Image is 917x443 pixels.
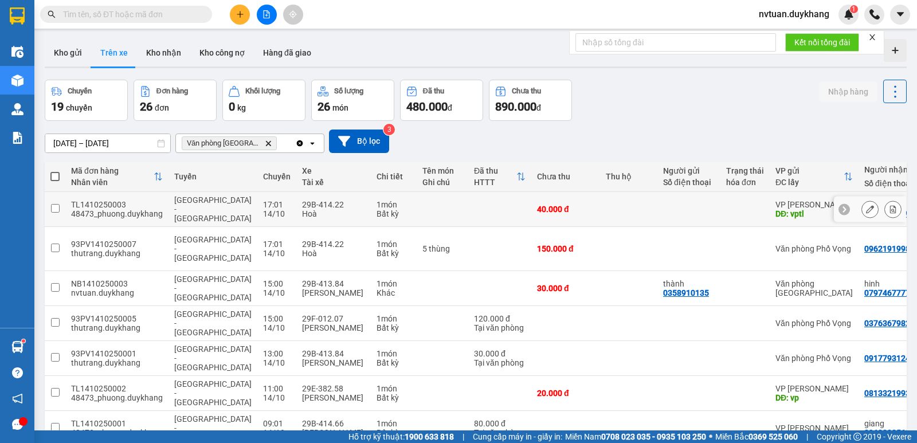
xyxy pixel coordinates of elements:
div: 11:00 [263,384,291,393]
sup: 1 [850,5,858,13]
strong: 0708 023 035 - 0935 103 250 [601,432,706,441]
div: giang [864,419,916,428]
div: Sửa đơn hàng [861,201,879,218]
button: Chuyến19chuyến [45,80,128,121]
button: Bộ lọc [329,130,389,153]
div: Số lượng [334,87,363,95]
img: logo-vxr [10,7,25,25]
th: Toggle SortBy [770,162,859,192]
div: thành [663,279,715,288]
span: Cung cấp máy in - giấy in: [473,430,562,443]
div: 30.000 đ [537,284,594,293]
div: Bất kỳ [377,249,411,258]
button: Nhập hàng [819,81,877,102]
div: 14/10 [263,209,291,218]
button: caret-down [890,5,910,25]
span: message [12,419,23,430]
div: hinh [864,279,916,288]
span: Văn phòng Ninh Bình, close by backspace [182,136,277,150]
span: món [332,103,348,112]
svg: Delete [265,140,272,147]
img: phone-icon [869,9,880,19]
div: Tài xế [302,178,365,187]
div: [PERSON_NAME] [302,288,365,297]
div: nvtuan.duykhang [71,288,163,297]
div: VP [PERSON_NAME] [775,424,853,433]
div: [PERSON_NAME] [302,428,365,437]
div: 14/10 [263,393,291,402]
div: 120.000 đ [474,314,526,323]
button: Trên xe [91,39,137,66]
div: 1 món [377,200,411,209]
span: 480.000 [406,100,448,113]
span: caret-down [895,9,906,19]
div: Bất kỳ [377,358,411,367]
div: Hoà [302,209,365,218]
span: close [868,33,876,41]
div: TL1410250003 [71,200,163,209]
span: [GEOGRAPHIC_DATA] - [GEOGRAPHIC_DATA] [174,195,252,223]
svg: open [308,139,317,148]
div: 14/10 [263,288,291,297]
span: 26 [318,100,330,113]
span: ⚪️ [709,434,712,439]
span: [GEOGRAPHIC_DATA] - [GEOGRAPHIC_DATA] [174,309,252,337]
div: ĐC lấy [775,178,844,187]
div: 0962191998 [864,244,910,253]
div: 93PV1410250001 [71,349,163,358]
div: DĐ: vptl [775,209,853,218]
div: VP [PERSON_NAME] [775,200,853,209]
div: Người gửi [663,166,715,175]
div: hóa đơn [726,178,764,187]
div: Khác [377,288,411,297]
div: 0917793124 [864,354,910,363]
div: Thu hộ [606,172,652,181]
div: Hoà [302,249,365,258]
div: 17:01 [263,240,291,249]
span: nvtuan.duykhang [750,7,838,21]
div: 29B-414.66 [302,419,365,428]
div: 09:01 [263,419,291,428]
div: DĐ: vp [775,393,853,402]
div: 29B-413.84 [302,279,365,288]
div: VP gửi [775,166,844,175]
div: Người nhận [864,165,916,174]
button: Số lượng26món [311,80,394,121]
sup: 1 [22,339,25,343]
span: Văn phòng Ninh Bình [187,139,260,148]
span: question-circle [12,367,23,378]
div: Ghi chú [422,178,463,187]
div: TL1410250001 [71,419,163,428]
div: 0376367982 [864,319,910,328]
div: Bất kỳ [377,428,411,437]
div: 93PV1410250007 [71,240,163,249]
div: thutrang.duykhang [71,323,163,332]
div: 29B-414.22 [302,200,365,209]
span: | [806,430,808,443]
span: 890.000 [495,100,536,113]
button: Kho công nợ [190,39,254,66]
div: 30.000 đ [474,349,526,358]
img: warehouse-icon [11,46,23,58]
span: chuyến [66,103,92,112]
div: Bất kỳ [377,209,411,218]
button: Khối lượng0kg [222,80,305,121]
span: [GEOGRAPHIC_DATA] - [GEOGRAPHIC_DATA] [174,344,252,372]
div: Chưa thu [537,172,594,181]
div: Đã thu [474,166,516,175]
span: | [463,430,464,443]
span: notification [12,393,23,404]
div: 1 món [377,384,411,393]
span: 26 [140,100,152,113]
img: warehouse-icon [11,75,23,87]
div: thutrang.duykhang [71,249,163,258]
div: 0797467777 [864,288,910,297]
button: Đơn hàng26đơn [134,80,217,121]
div: 14/10 [263,358,291,367]
div: Chưa thu [512,87,541,95]
div: Tên món [422,166,463,175]
div: thutrang.duykhang [71,358,163,367]
div: 29E-382.58 [302,384,365,393]
div: Chuyến [263,172,291,181]
div: [PERSON_NAME] [302,358,365,367]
